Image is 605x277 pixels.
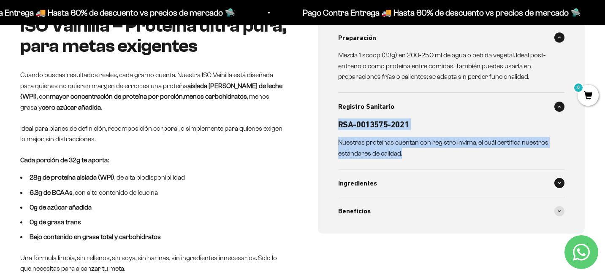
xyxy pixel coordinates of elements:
mark: 0 [573,83,583,93]
p: Cuando buscas resultados reales, cada gramo cuenta. Nuestra ISO Vainilla está diseñada para quien... [20,70,288,113]
summary: Registro Sanitario [338,93,565,121]
div: Una promoción especial [10,74,175,89]
p: Ideal para planes de definición, recomposición corporal, o simplemente para quienes exigen lo mej... [20,123,288,145]
div: Reseñas de otros clientes [10,57,175,72]
li: , con alto contenido de leucina [20,187,288,198]
strong: menos carbohidratos [184,93,247,100]
span: Beneficios [338,206,371,217]
p: Mezcla 1 scoop (33g) en 200-250 ml de agua o bebida vegetal. Ideal post-entreno o como proteína e... [338,50,555,82]
span: Preparación [338,32,376,43]
p: Nuestras proteínas cuentan con registro Invima, el cuál certifica nuestros estándares de calidad. [338,137,555,159]
summary: Beneficios [338,197,565,225]
a: 0 [578,91,599,101]
strong: Bajo contenido en grasa total y carbohidratos [30,233,161,240]
strong: 28g de proteína aislada (WPI) [30,174,114,181]
div: Más información sobre los ingredientes [10,40,175,55]
summary: Preparación [338,24,565,52]
div: Un video del producto [10,91,175,105]
strong: Cada porción de 32g te aporta: [20,156,109,164]
p: Pago Contra Entrega 🚚 Hasta 60% de descuento vs precios de mercado 🛸 [303,6,581,19]
div: Un mejor precio [10,108,175,122]
h2: ISO Vainilla – Proteína ultra pura, para metas exigentes [20,16,288,56]
span: Ingredientes [338,178,377,189]
summary: Ingredientes [338,169,565,197]
p: Una fórmula limpia, sin rellenos, sin soya, sin harinas, sin ingredientes innecesarios. Solo lo q... [20,253,288,274]
strong: 6.3g de BCAAs [30,189,73,196]
p: ¿Qué te haría sentir más seguro de comprar este producto? [10,13,175,33]
span: Registro Sanitario [338,101,394,112]
strong: cero azúcar añadida [42,104,101,111]
button: Enviar [138,126,175,141]
span: Enviar [138,126,174,141]
strong: mayor concentración de proteína por porción [50,93,183,100]
h6: RSA-0013575-2021 [338,118,555,130]
strong: 0g de grasa trans [30,218,81,226]
strong: 0g de azúcar añadida [30,204,92,211]
li: , de alta biodisponibilidad [20,172,288,183]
